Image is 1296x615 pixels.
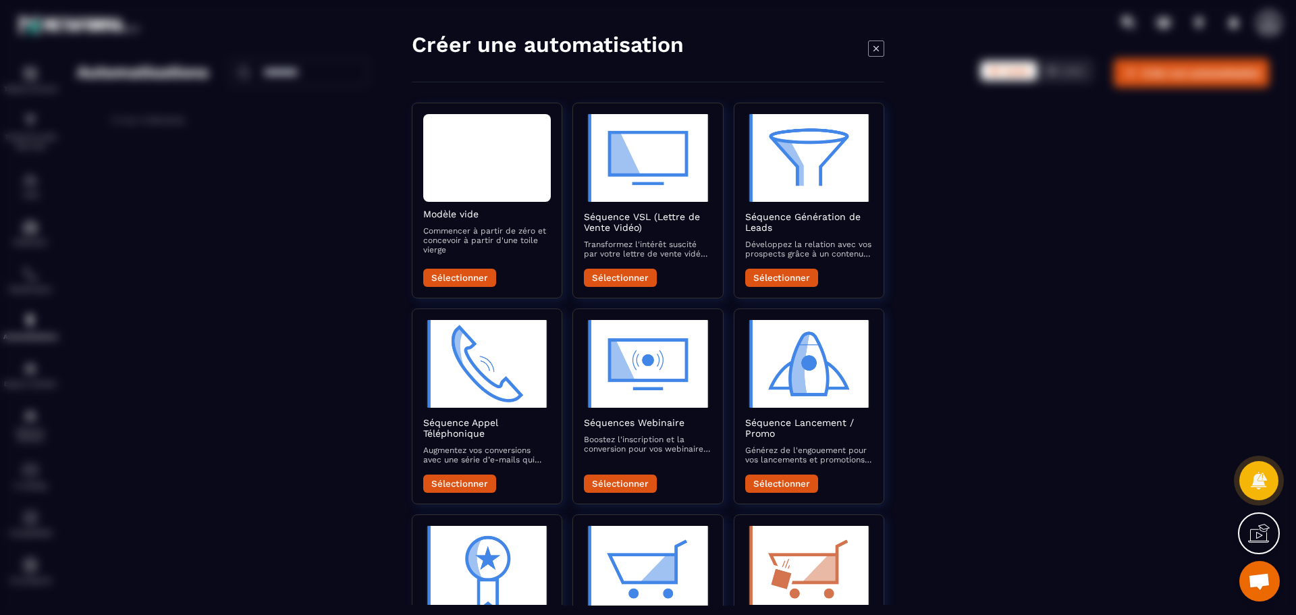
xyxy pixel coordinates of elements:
[423,475,496,493] button: Sélectionner
[423,526,551,614] img: automation-objective-icon
[584,240,711,259] p: Transformez l'intérêt suscité par votre lettre de vente vidéo en actions concrètes avec des e-mai...
[423,320,551,408] img: automation-objective-icon
[584,435,711,454] p: Boostez l'inscription et la conversion pour vos webinaires avec des e-mails qui informent, rappel...
[745,526,873,614] img: automation-objective-icon
[423,226,551,255] p: Commencer à partir de zéro et concevoir à partir d'une toile vierge
[745,269,818,287] button: Sélectionner
[584,211,711,233] h2: Séquence VSL (Lettre de Vente Vidéo)
[584,526,711,614] img: automation-objective-icon
[745,417,873,439] h2: Séquence Lancement / Promo
[745,114,873,202] img: automation-objective-icon
[745,240,873,259] p: Développez la relation avec vos prospects grâce à un contenu attractif qui les accompagne vers la...
[584,475,657,493] button: Sélectionner
[423,269,496,287] button: Sélectionner
[584,417,711,428] h2: Séquences Webinaire
[423,417,551,439] h2: Séquence Appel Téléphonique
[423,209,551,219] h2: Modèle vide
[584,114,711,202] img: automation-objective-icon
[745,211,873,233] h2: Séquence Génération de Leads
[1239,561,1280,601] div: Ouvrir le chat
[745,320,873,408] img: automation-objective-icon
[412,31,684,58] h4: Créer une automatisation
[584,320,711,408] img: automation-objective-icon
[745,446,873,464] p: Générez de l'engouement pour vos lancements et promotions avec une séquence d’e-mails captivante ...
[745,475,818,493] button: Sélectionner
[584,269,657,287] button: Sélectionner
[423,446,551,464] p: Augmentez vos conversions avec une série d’e-mails qui préparent et suivent vos appels commerciaux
